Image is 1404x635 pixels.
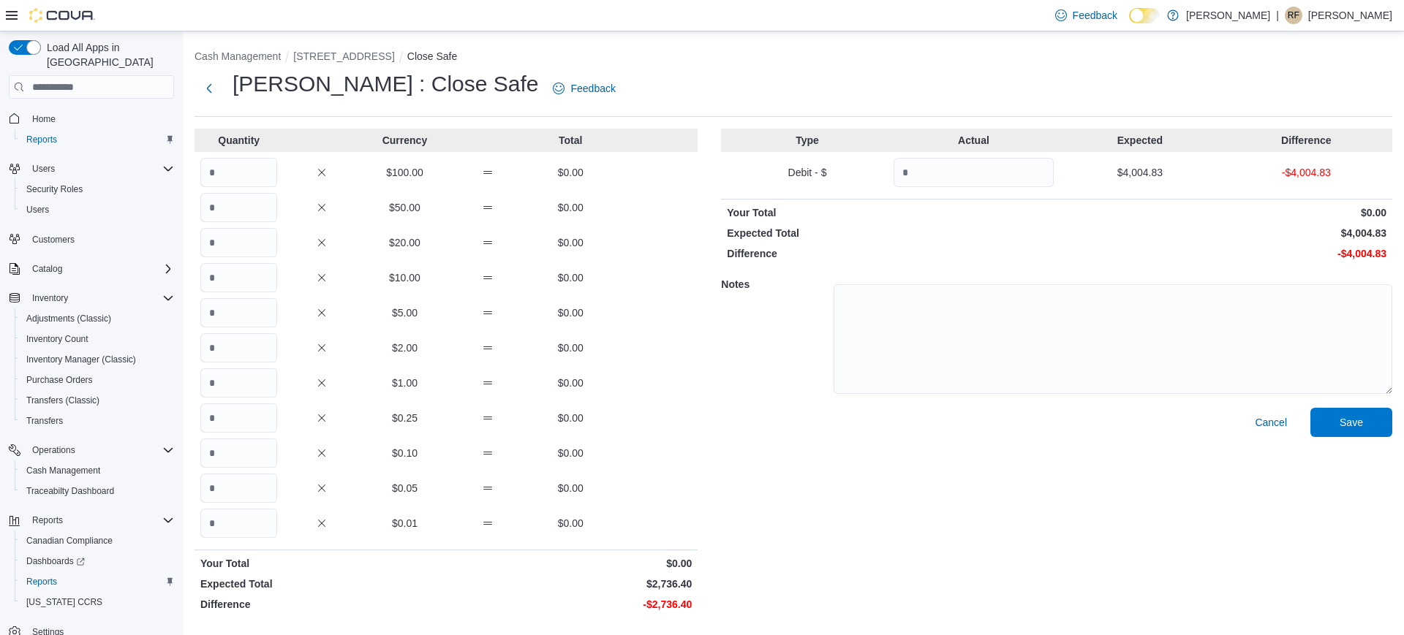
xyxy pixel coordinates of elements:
span: Inventory [26,289,174,307]
p: $100.00 [366,165,443,180]
a: [US_STATE] CCRS [20,593,108,611]
span: Transfers (Classic) [20,392,174,409]
a: Dashboards [15,551,180,571]
span: Customers [26,230,174,248]
button: Transfers (Classic) [15,390,180,411]
input: Quantity [200,263,277,292]
button: Inventory Count [15,329,180,349]
p: $50.00 [366,200,443,215]
p: [PERSON_NAME] [1308,7,1392,24]
button: Transfers [15,411,180,431]
span: Canadian Compliance [20,532,174,550]
a: Canadian Compliance [20,532,118,550]
p: $0.00 [532,235,609,250]
a: Reports [20,573,63,590]
a: Home [26,110,61,128]
span: Users [32,163,55,175]
h5: Notes [721,270,831,299]
p: -$2,736.40 [449,597,692,612]
p: Expected [1060,133,1220,148]
button: Inventory [3,288,180,308]
span: Transfers (Classic) [26,395,99,406]
button: [STREET_ADDRESS] [293,50,394,62]
p: $0.00 [532,446,609,460]
span: Feedback [1073,8,1117,23]
span: Reports [26,576,57,588]
span: Catalog [26,260,174,278]
span: Users [20,201,174,218]
span: Inventory Manager (Classic) [20,351,174,368]
p: Difference [200,597,443,612]
span: Reports [26,134,57,145]
p: $2.00 [366,341,443,355]
p: Difference [1226,133,1386,148]
button: Inventory Manager (Classic) [15,349,180,370]
p: $0.00 [532,200,609,215]
p: $4,004.83 [1060,226,1386,240]
p: Expected Total [200,577,443,591]
button: Catalog [26,260,68,278]
input: Quantity [200,403,277,433]
span: Save [1340,415,1363,430]
p: Difference [727,246,1054,261]
span: Feedback [570,81,615,96]
p: $0.10 [366,446,443,460]
p: $1.00 [366,376,443,390]
span: Security Roles [26,183,83,195]
p: Currency [366,133,443,148]
p: $0.00 [532,341,609,355]
button: Cash Management [195,50,281,62]
span: Traceabilty Dashboard [26,485,114,497]
p: | [1276,7,1279,24]
button: Catalog [3,259,180,279]
span: RF [1288,7,1299,24]
a: Traceabilty Dashboard [20,482,120,500]
input: Quantity [200,438,277,468]
span: Reports [32,514,63,526]
span: Transfers [20,412,174,430]
button: Home [3,107,180,129]
a: Adjustments (Classic) [20,310,117,327]
button: Canadian Compliance [15,531,180,551]
span: Cash Management [26,465,100,476]
p: Type [727,133,887,148]
span: Operations [26,441,174,459]
a: Security Roles [20,180,88,198]
p: Total [532,133,609,148]
span: Users [26,204,49,216]
input: Quantity [894,158,1054,187]
a: Transfers (Classic) [20,392,105,409]
span: Inventory [32,292,68,304]
p: $0.00 [449,556,692,571]
p: $0.00 [532,305,609,320]
button: Reports [3,510,180,531]
p: $0.00 [532,516,609,531]
button: Reports [15,571,180,592]
nav: An example of EuiBreadcrumbs [195,49,1392,66]
p: $0.00 [1060,205,1386,220]
button: Customers [3,229,180,250]
button: Purchase Orders [15,370,180,390]
span: Security Roles [20,180,174,198]
a: Cash Management [20,462,106,479]
span: Traceabilty Dashboard [20,482,174,500]
p: $0.00 [532,481,609,495]
button: Users [15,199,180,220]
a: Users [20,201,55,218]
p: Actual [894,133,1054,148]
span: Inventory Manager (Classic) [26,354,136,365]
a: Feedback [547,74,621,103]
a: Dashboards [20,552,91,570]
span: Reports [26,512,174,529]
span: Washington CCRS [20,593,174,611]
button: Operations [26,441,81,459]
a: Purchase Orders [20,371,99,389]
h1: [PERSON_NAME] : Close Safe [233,69,538,99]
input: Quantity [200,333,277,362]
p: $20.00 [366,235,443,250]
div: Richard Figueira [1285,7,1302,24]
p: Expected Total [727,226,1054,240]
input: Quantity [200,298,277,327]
span: Inventory Count [20,330,174,348]
p: -$4,004.83 [1226,165,1386,180]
